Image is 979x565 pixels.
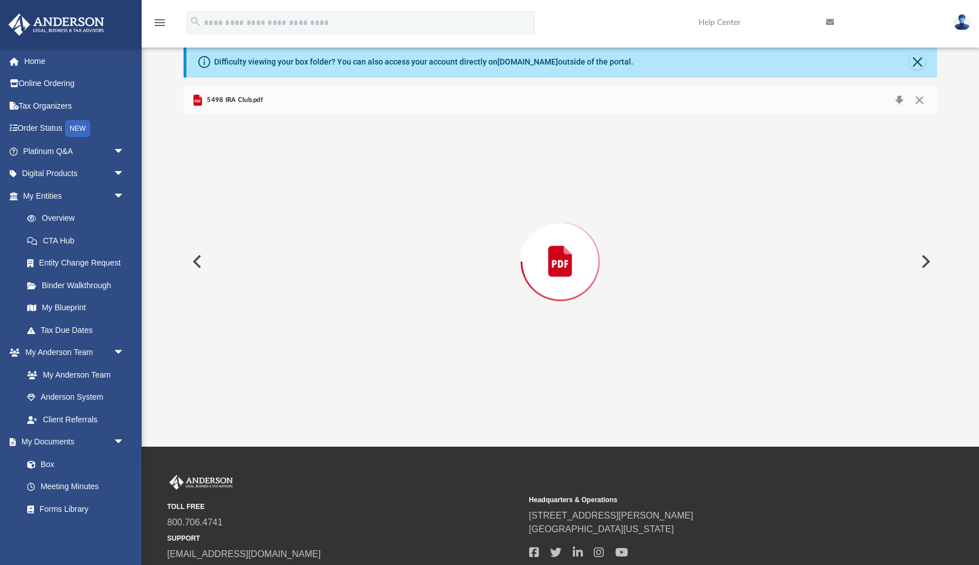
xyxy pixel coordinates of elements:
a: My Blueprint [16,297,136,319]
button: Download [889,92,909,108]
a: Home [8,50,142,72]
a: [DOMAIN_NAME] [497,57,558,66]
div: NEW [65,120,90,137]
img: User Pic [954,14,971,31]
i: menu [153,16,167,29]
a: Overview [16,207,142,230]
a: Tax Due Dates [16,319,142,341]
a: Client Referrals [16,408,136,431]
a: CTA Hub [16,229,142,252]
span: arrow_drop_down [113,185,136,208]
small: Headquarters & Operations [529,495,883,505]
small: SUPPORT [167,533,521,543]
a: Entity Change Request [16,252,142,275]
span: arrow_drop_down [113,162,136,186]
a: Order StatusNEW [8,117,142,140]
a: Meeting Minutes [16,476,136,498]
button: Close [909,54,925,70]
a: My Documentsarrow_drop_down [8,431,136,453]
span: arrow_drop_down [113,341,136,365]
a: Box [16,453,130,476]
a: My Anderson Team [16,363,130,386]
span: arrow_drop_down [113,431,136,454]
a: [STREET_ADDRESS][PERSON_NAME] [529,511,693,520]
a: menu [153,22,167,29]
div: Preview [184,85,937,408]
a: Tax Organizers [8,95,142,117]
a: Anderson System [16,386,136,409]
a: 800.706.4741 [167,517,223,527]
a: Online Ordering [8,72,142,95]
button: Previous File [184,246,208,277]
img: Anderson Advisors Platinum Portal [5,14,108,36]
button: Close [909,92,930,108]
a: Forms Library [16,498,130,520]
a: [GEOGRAPHIC_DATA][US_STATE] [529,524,674,534]
a: My Anderson Teamarrow_drop_down [8,341,136,364]
a: My Entitiesarrow_drop_down [8,185,142,207]
span: 5498 IRA Club.pdf [205,95,263,105]
a: Binder Walkthrough [16,274,142,297]
img: Anderson Advisors Platinum Portal [167,475,235,490]
span: arrow_drop_down [113,140,136,163]
a: Platinum Q&Aarrow_drop_down [8,140,142,162]
div: Difficulty viewing your box folder? You can also access your account directly on outside of the p... [214,56,633,68]
a: Notarize [16,520,136,543]
small: TOLL FREE [167,502,521,512]
button: Next File [912,246,937,277]
a: [EMAIL_ADDRESS][DOMAIN_NAME] [167,549,321,559]
a: Digital Productsarrow_drop_down [8,162,142,185]
i: search [189,15,202,28]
